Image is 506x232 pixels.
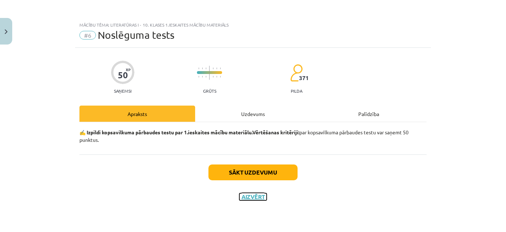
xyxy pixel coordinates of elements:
strong: Vērtēšanas kritēriji: [252,129,299,135]
div: Uzdevums [195,106,311,122]
button: Sākt uzdevumu [208,164,298,180]
img: icon-short-line-57e1e144782c952c97e751825c79c345078a6d821885a25fce030b3d8c18986b.svg [198,68,199,69]
img: icon-long-line-d9ea69661e0d244f92f715978eff75569469978d946b2353a9bb055b3ed8787d.svg [209,66,210,80]
img: icon-short-line-57e1e144782c952c97e751825c79c345078a6d821885a25fce030b3d8c18986b.svg [202,68,203,69]
div: Apraksts [79,106,195,122]
b: ✍️ Izpildi kopsavilkuma pārbaudes testu par 1.ieskaites mācību materiālu. [79,129,252,135]
p: par kopsavilkuma pārbaudes testu var saņemt 50 punktus. [79,129,427,144]
span: XP [126,68,130,71]
button: Aizvērt [239,193,267,200]
img: icon-close-lesson-0947bae3869378f0d4975bcd49f059093ad1ed9edebbc8119c70593378902aed.svg [5,29,8,34]
img: icon-short-line-57e1e144782c952c97e751825c79c345078a6d821885a25fce030b3d8c18986b.svg [216,76,217,78]
img: icon-short-line-57e1e144782c952c97e751825c79c345078a6d821885a25fce030b3d8c18986b.svg [202,76,203,78]
span: Noslēguma tests [98,29,174,41]
img: icon-short-line-57e1e144782c952c97e751825c79c345078a6d821885a25fce030b3d8c18986b.svg [220,76,221,78]
span: #6 [79,31,96,40]
p: Grūts [203,88,216,93]
p: pilda [291,88,302,93]
div: 50 [118,70,128,80]
div: Palīdzība [311,106,427,122]
img: students-c634bb4e5e11cddfef0936a35e636f08e4e9abd3cc4e673bd6f9a4125e45ecb1.svg [290,64,303,82]
img: icon-short-line-57e1e144782c952c97e751825c79c345078a6d821885a25fce030b3d8c18986b.svg [198,76,199,78]
img: icon-short-line-57e1e144782c952c97e751825c79c345078a6d821885a25fce030b3d8c18986b.svg [216,68,217,69]
p: Saņemsi [111,88,134,93]
div: Mācību tēma: Literatūras i - 10. klases 1.ieskaites mācību materiāls [79,22,427,27]
span: 371 [299,75,309,81]
img: icon-short-line-57e1e144782c952c97e751825c79c345078a6d821885a25fce030b3d8c18986b.svg [220,68,221,69]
